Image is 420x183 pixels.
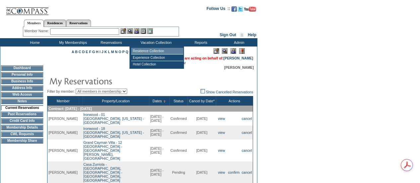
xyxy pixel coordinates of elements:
[162,100,166,103] img: Ascending
[1,112,43,117] td: Past Reservations
[219,33,236,37] a: Sign Out
[89,50,91,54] a: F
[242,170,252,174] a: cancel
[222,48,227,54] img: View Mode
[24,20,44,27] a: Members
[169,139,188,161] td: Confirmed
[201,89,205,93] img: chk_off.JPG
[66,20,91,27] a: Reservations
[248,33,256,37] a: Help
[83,162,122,182] a: Casa Zurriola -[GEOGRAPHIC_DATA], [GEOGRAPHIC_DATA] - [GEOGRAPHIC_DATA], [GEOGRAPHIC_DATA]
[1,72,43,77] td: Personal Info
[131,61,183,67] td: Hotel Collection
[111,50,114,54] a: M
[238,6,243,12] img: Follow us on Twitter
[149,126,169,139] td: [DATE] - [DATE]
[53,38,91,46] td: My Memberships
[131,48,183,54] td: Residence Collection
[1,118,43,124] td: Credit Card Info
[92,50,95,54] a: G
[242,148,252,152] a: cancel
[188,139,216,161] td: [DATE]
[48,107,92,111] span: Contract: [DATE] - [DATE]
[242,117,252,121] a: cancel
[149,112,169,126] td: [DATE] - [DATE]
[177,56,253,60] span: You are acting on behalf of:
[57,99,70,103] a: Member
[6,2,49,15] img: Compass Home
[242,131,252,135] a: cancel
[223,56,253,60] a: [PERSON_NAME]
[1,92,43,97] td: Web Access
[75,50,78,54] a: B
[121,28,126,34] img: b_edit.gif
[218,170,225,174] a: view
[218,131,225,135] a: view
[72,50,74,54] a: A
[134,28,139,34] img: Impersonate
[228,170,240,174] a: confirm
[174,99,184,103] a: Status
[1,138,43,143] td: Membership Share
[47,89,75,93] span: Filter by member:
[230,48,236,54] img: Impersonate
[1,65,43,71] td: Dashboard
[177,61,186,65] a: Clear
[44,20,66,27] a: Residences
[49,74,182,87] img: pgTtlMyReservations.gif
[1,99,43,104] td: Notes
[188,126,216,139] td: [DATE]
[244,8,256,12] a: Subscribe to our YouTube Channel
[239,48,245,54] img: Log Concern/Member Elevation
[140,28,146,34] img: Reservations
[147,28,153,34] img: b_calculator.gif
[83,127,144,138] a: Ironwood - 18[GEOGRAPHIC_DATA], [US_STATE] - [GEOGRAPHIC_DATA]
[119,50,121,54] a: O
[47,139,79,161] td: [PERSON_NAME]
[96,50,99,54] a: H
[224,65,254,69] span: [PERSON_NAME]
[188,112,216,126] td: [DATE]
[101,50,103,54] a: J
[218,117,225,121] a: view
[201,90,253,94] a: Show Cancelled Reservations
[1,105,43,110] td: Current Reservations
[244,7,256,12] img: Subscribe to our YouTube Channel
[83,140,122,160] a: Grand Cayman Villa - 12[GEOGRAPHIC_DATA] - [GEOGRAPHIC_DATA][PERSON_NAME], [GEOGRAPHIC_DATA]
[86,50,88,54] a: E
[152,99,162,103] a: Dates
[127,28,133,34] img: View
[108,50,110,54] a: L
[238,8,243,12] a: Follow us on Twitter
[129,38,181,46] td: Vacation Collection
[189,99,214,103] a: Cancel by Date*
[115,50,118,54] a: N
[213,48,219,54] img: Edit Mode
[1,85,43,91] td: Address Info
[82,50,85,54] a: D
[100,50,101,54] a: I
[241,33,243,37] span: ::
[207,6,230,14] td: Follow Us ::
[1,125,43,130] td: Membership Details
[131,54,183,61] td: Experience Collection
[79,50,81,54] a: C
[104,50,107,54] a: K
[1,132,43,137] td: CWL Requests
[169,112,188,126] td: Confirmed
[25,28,50,34] div: Member Name:
[83,113,144,125] a: Ironwood - 01[GEOGRAPHIC_DATA], [US_STATE] - [GEOGRAPHIC_DATA]
[15,38,53,46] td: Home
[216,96,253,106] th: Actions
[219,38,257,46] td: Admin
[47,112,79,126] td: [PERSON_NAME]
[91,38,129,46] td: Reservations
[149,139,169,161] td: [DATE] - [DATE]
[181,38,219,46] td: Reports
[231,6,237,12] img: Become our fan on Facebook
[122,50,125,54] a: P
[231,8,237,12] a: Become our fan on Facebook
[47,126,79,139] td: [PERSON_NAME]
[218,148,225,152] a: view
[1,79,43,84] td: Business Info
